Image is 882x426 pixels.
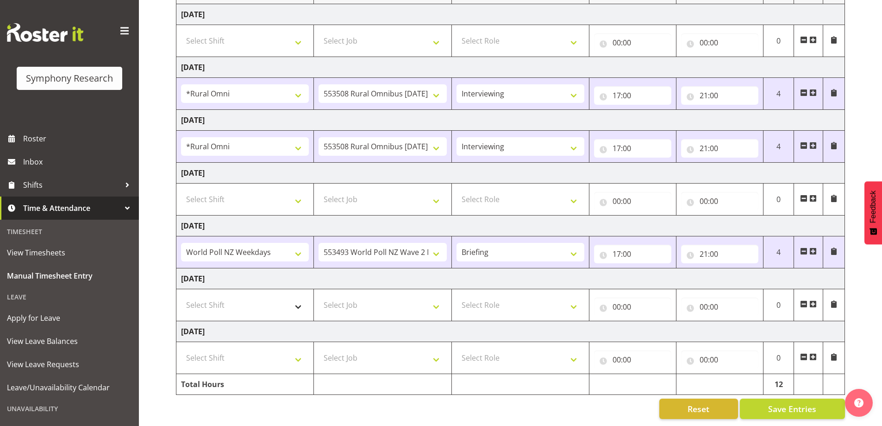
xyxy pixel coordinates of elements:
div: Symphony Research [26,71,113,85]
span: Shifts [23,178,120,192]
td: [DATE] [176,57,845,78]
div: Leave [2,287,137,306]
a: Apply for Leave [2,306,137,330]
img: Rosterit website logo [7,23,83,42]
span: Reset [688,403,709,415]
input: Click to select... [681,245,758,263]
img: help-xxl-2.png [854,398,863,407]
span: View Leave Requests [7,357,132,371]
td: [DATE] [176,4,845,25]
div: Unavailability [2,399,137,418]
input: Click to select... [681,192,758,210]
td: 0 [763,289,794,321]
td: [DATE] [176,110,845,131]
button: Save Entries [740,399,845,419]
input: Click to select... [594,86,671,105]
input: Click to select... [594,192,671,210]
span: Leave/Unavailability Calendar [7,381,132,394]
span: Manual Timesheet Entry [7,269,132,283]
input: Click to select... [594,139,671,158]
td: 12 [763,374,794,395]
a: Manual Timesheet Entry [2,264,137,287]
td: [DATE] [176,268,845,289]
td: Total Hours [176,374,314,395]
td: [DATE] [176,321,845,342]
td: [DATE] [176,216,845,236]
td: 4 [763,236,794,268]
span: Roster [23,132,134,146]
a: Leave/Unavailability Calendar [2,376,137,399]
input: Click to select... [681,86,758,105]
button: Feedback - Show survey [864,181,882,244]
div: Timesheet [2,222,137,241]
input: Click to select... [681,350,758,369]
input: Click to select... [594,245,671,263]
td: 4 [763,131,794,163]
span: View Leave Balances [7,334,132,348]
span: Save Entries [768,403,816,415]
a: View Leave Requests [2,353,137,376]
td: [DATE] [176,163,845,184]
input: Click to select... [681,33,758,52]
a: View Leave Balances [2,330,137,353]
input: Click to select... [594,350,671,369]
input: Click to select... [681,139,758,158]
span: Feedback [869,191,877,223]
input: Click to select... [594,33,671,52]
input: Click to select... [681,298,758,316]
td: 0 [763,25,794,57]
button: Reset [659,399,738,419]
span: Time & Attendance [23,201,120,215]
td: 0 [763,184,794,216]
td: 4 [763,78,794,110]
a: View Timesheets [2,241,137,264]
span: Apply for Leave [7,311,132,325]
input: Click to select... [594,298,671,316]
span: View Timesheets [7,246,132,260]
td: 0 [763,342,794,374]
span: Inbox [23,155,134,169]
